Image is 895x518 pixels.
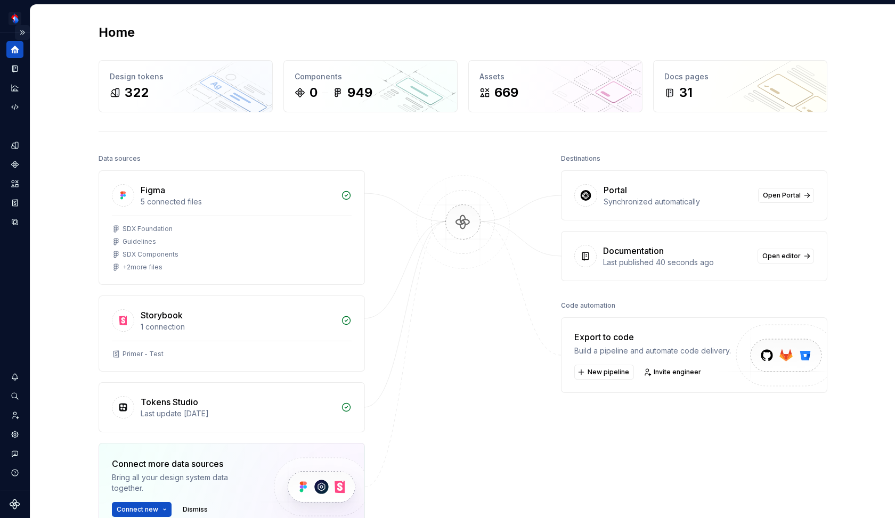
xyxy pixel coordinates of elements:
[112,472,256,494] div: Bring all your design system data together.
[141,408,335,419] div: Last update [DATE]
[758,249,814,264] a: Open editor
[310,84,318,101] div: 0
[758,188,814,203] a: Open Portal
[561,298,615,313] div: Code automation
[141,396,198,408] div: Tokens Studio
[679,84,693,101] div: 31
[99,151,141,166] div: Data sources
[6,426,23,443] a: Settings
[283,60,458,112] a: Components0949
[574,365,634,380] button: New pipeline
[99,24,135,41] h2: Home
[123,250,178,259] div: SDX Components
[112,457,256,470] div: Connect more data sources
[588,368,629,376] span: New pipeline
[574,331,731,343] div: Export to code
[183,505,208,514] span: Dismiss
[653,60,827,112] a: Docs pages31
[99,170,365,285] a: Figma5 connected filesSDX FoundationGuidelinesSDX Components+2more files
[15,25,30,40] button: Expand sidebar
[603,244,664,257] div: Documentation
[123,350,164,358] div: Primer - Test
[561,151,600,166] div: Destinations
[6,445,23,462] button: Contact support
[141,184,165,196] div: Figma
[6,137,23,154] a: Design tokens
[468,60,642,112] a: Assets669
[6,156,23,173] a: Components
[604,196,752,207] div: Synchronized automatically
[123,225,173,233] div: SDX Foundation
[6,175,23,192] a: Assets
[6,388,23,405] button: Search ⌘K
[123,263,162,272] div: + 2 more files
[762,252,801,260] span: Open editor
[125,84,149,101] div: 322
[10,499,20,509] svg: Supernova Logo
[654,368,701,376] span: Invite engineer
[604,184,627,196] div: Portal
[6,368,23,385] button: Notifications
[178,502,213,517] button: Dismiss
[112,502,172,517] button: Connect new
[6,213,23,231] a: Data sources
[295,71,446,82] div: Components
[640,365,706,380] a: Invite engineer
[141,309,183,322] div: Storybook
[6,41,23,58] a: Home
[574,346,731,356] div: Build a pipeline and automate code delivery.
[99,60,273,112] a: Design tokens322
[6,60,23,77] a: Documentation
[117,505,158,514] span: Connect new
[141,196,335,207] div: 5 connected files
[110,71,262,82] div: Design tokens
[123,237,156,246] div: Guidelines
[9,12,21,25] img: fc0ed557-73b3-4f8f-bd58-0c7fdd7a87c5.png
[99,382,365,432] a: Tokens StudioLast update [DATE]
[763,191,801,200] span: Open Portal
[6,79,23,96] a: Analytics
[664,71,816,82] div: Docs pages
[6,194,23,211] a: Storybook stories
[6,407,23,424] a: Invite team
[6,98,23,116] a: Code automation
[99,295,365,372] a: Storybook1 connectionPrimer - Test
[603,257,751,268] div: Last published 40 seconds ago
[479,71,631,82] div: Assets
[347,84,372,101] div: 949
[494,84,518,101] div: 669
[141,322,335,332] div: 1 connection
